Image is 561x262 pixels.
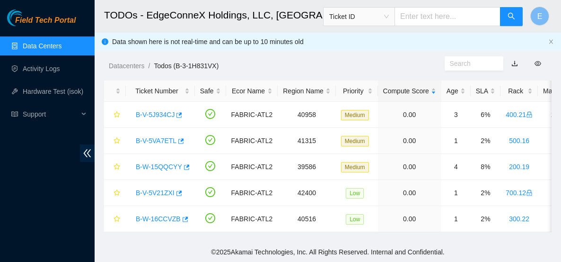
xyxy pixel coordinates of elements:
button: star [109,159,121,174]
td: 2% [471,180,500,206]
a: Data Centers [23,42,61,50]
td: 6% [471,102,500,128]
a: B-W-15QQCYY [136,163,182,171]
footer: © 2025 Akamai Technologies, Inc. All Rights Reserved. Internal and Confidential. [95,242,561,262]
td: 39586 [278,154,336,180]
span: check-circle [205,213,215,223]
a: Hardware Test (isok) [23,88,83,95]
a: 300.22 [509,215,529,223]
a: Todos (B-3-1H831VX) [154,62,219,70]
span: read [11,111,18,117]
a: 500.16 [509,137,529,145]
span: Ticket ID [329,9,389,24]
a: download [511,60,518,67]
td: 3 [441,102,471,128]
button: star [109,185,121,200]
span: Medium [341,110,369,120]
td: 41315 [278,128,336,154]
img: Akamai Technologies [7,9,48,26]
span: lock [526,111,533,118]
td: 0.00 [378,206,441,232]
span: star [114,216,120,223]
a: B-V-5J934CJ [136,111,175,118]
a: Datacenters [109,62,144,70]
td: 1 [441,180,471,206]
span: star [114,190,120,197]
span: star [114,111,120,119]
td: FABRIC-ATL2 [226,180,278,206]
span: Field Tech Portal [15,16,76,25]
button: download [504,56,525,71]
span: double-left [80,145,95,162]
span: star [114,137,120,145]
td: FABRIC-ATL2 [226,206,278,232]
button: E [530,7,549,26]
span: check-circle [205,187,215,197]
span: Medium [341,136,369,146]
span: close [548,39,554,45]
button: star [109,107,121,122]
span: search [508,12,515,21]
td: 0.00 [378,180,441,206]
span: check-circle [205,161,215,171]
button: star [109,211,121,226]
span: eye [535,60,541,67]
span: Support [23,105,79,124]
td: 0.00 [378,102,441,128]
span: Medium [341,162,369,172]
td: 4 [441,154,471,180]
td: 2% [471,128,500,154]
span: star [114,163,120,171]
a: 200.19 [509,163,529,171]
a: B-V-5V21ZXI [136,189,175,197]
a: Activity Logs [23,65,60,72]
input: Enter text here... [394,7,500,26]
span: check-circle [205,109,215,119]
button: star [109,133,121,148]
span: check-circle [205,135,215,145]
button: search [500,7,523,26]
a: 400.21lock [506,111,533,118]
button: close [548,39,554,45]
td: FABRIC-ATL2 [226,102,278,128]
td: 8% [471,154,500,180]
td: 42400 [278,180,336,206]
input: Search [450,58,491,69]
td: 40516 [278,206,336,232]
td: 1 [441,206,471,232]
a: B-W-16CCVZB [136,215,181,223]
span: Low [346,188,364,199]
td: 0.00 [378,128,441,154]
span: Low [346,214,364,225]
a: 700.12lock [506,189,533,197]
a: B-V-5VA7ETL [136,137,176,145]
td: FABRIC-ATL2 [226,128,278,154]
td: 0.00 [378,154,441,180]
span: E [537,10,543,22]
span: / [148,62,150,70]
td: 2% [471,206,500,232]
td: 1 [441,128,471,154]
a: Akamai TechnologiesField Tech Portal [7,17,76,29]
td: FABRIC-ATL2 [226,154,278,180]
td: 40958 [278,102,336,128]
span: lock [526,190,533,196]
